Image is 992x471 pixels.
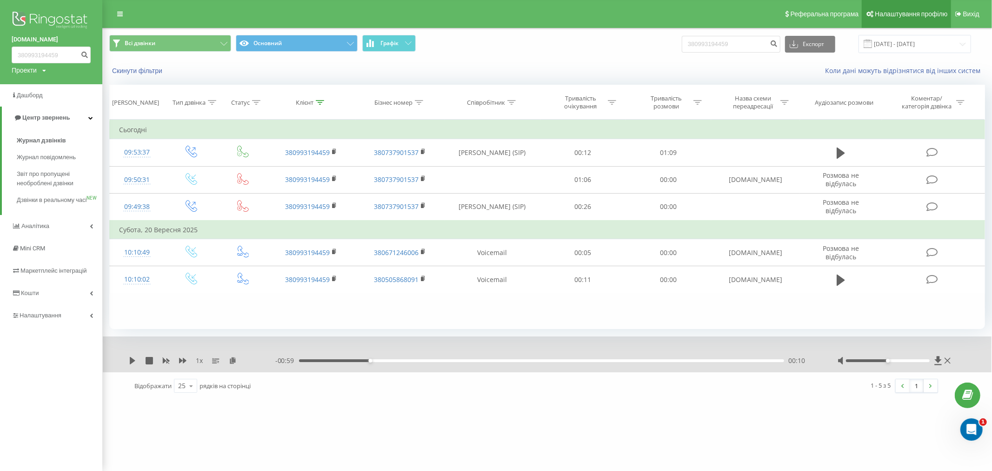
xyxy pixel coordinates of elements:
[823,198,859,215] span: Розмова не відбулась
[823,244,859,261] span: Розмова не відбулась
[12,9,91,33] img: Ringostat logo
[275,356,299,365] span: - 00:59
[823,171,859,188] span: Розмова не відбулась
[626,139,711,166] td: 01:09
[789,356,806,365] span: 00:10
[556,94,606,110] div: Тривалість очікування
[899,94,954,110] div: Коментар/категорія дзвінка
[285,275,330,284] a: 380993194459
[374,175,419,184] a: 380737901537
[374,202,419,211] a: 380737901537
[285,202,330,211] a: 380993194459
[791,10,859,18] span: Реферальна програма
[540,239,626,266] td: 00:05
[178,381,186,390] div: 25
[110,121,985,139] td: Сьогодні
[979,418,987,426] span: 1
[871,381,891,390] div: 1 - 5 з 5
[17,192,102,209] a: Дзвінки в реальному часіNEW
[380,40,399,47] span: Графік
[119,243,155,262] div: 10:10:49
[21,222,49,229] span: Аналiтика
[626,266,711,293] td: 00:00
[20,312,61,319] span: Налаштування
[374,275,419,284] a: 380505868091
[540,266,626,293] td: 00:11
[886,359,890,363] div: Accessibility label
[626,239,711,266] td: 00:00
[22,114,70,121] span: Центр звернень
[12,47,91,63] input: Пошук за номером
[374,148,419,157] a: 380737901537
[626,166,711,193] td: 00:00
[20,245,45,252] span: Mini CRM
[445,266,540,293] td: Voicemail
[626,193,711,221] td: 00:00
[963,10,979,18] span: Вихід
[285,175,330,184] a: 380993194459
[540,193,626,221] td: 00:26
[231,99,250,107] div: Статус
[641,94,691,110] div: Тривалість розмови
[711,239,800,266] td: [DOMAIN_NAME]
[728,94,778,110] div: Назва схеми переадресації
[960,418,983,441] iframe: Intercom live chat
[17,153,76,162] span: Журнал повідомлень
[17,132,102,149] a: Журнал дзвінків
[17,169,98,188] span: Звіт про пропущені необроблені дзвінки
[134,382,172,390] span: Відображати
[119,270,155,289] div: 10:10:02
[875,10,947,18] span: Налаштування профілю
[540,166,626,193] td: 01:06
[196,356,203,365] span: 1 x
[17,166,102,192] a: Звіт про пропущені необроблені дзвінки
[17,195,87,205] span: Дзвінки в реальному часі
[125,40,155,47] span: Всі дзвінки
[825,66,985,75] a: Коли дані можуть відрізнятися вiд інших систем
[200,382,251,390] span: рядків на сторінці
[362,35,416,52] button: Графік
[711,266,800,293] td: [DOMAIN_NAME]
[445,193,540,221] td: [PERSON_NAME] (SIP)
[17,136,66,145] span: Журнал дзвінків
[119,198,155,216] div: 09:49:38
[682,36,780,53] input: Пошук за номером
[17,92,43,99] span: Дашборд
[711,166,800,193] td: [DOMAIN_NAME]
[119,171,155,189] div: 09:50:31
[236,35,358,52] button: Основний
[20,267,87,274] span: Маркетплейс інтеграцій
[368,359,372,363] div: Accessibility label
[285,248,330,257] a: 380993194459
[374,248,419,257] a: 380671246006
[445,139,540,166] td: [PERSON_NAME] (SIP)
[540,139,626,166] td: 00:12
[110,221,985,239] td: Субота, 20 Вересня 2025
[17,149,102,166] a: Журнал повідомлень
[12,66,37,75] div: Проекти
[815,99,873,107] div: Аудіозапис розмови
[285,148,330,157] a: 380993194459
[112,99,159,107] div: [PERSON_NAME]
[173,99,206,107] div: Тип дзвінка
[296,99,313,107] div: Клієнт
[12,35,91,44] a: [DOMAIN_NAME]
[785,36,835,53] button: Експорт
[119,143,155,161] div: 09:53:37
[109,35,231,52] button: Всі дзвінки
[445,239,540,266] td: Voicemail
[21,289,39,296] span: Кошти
[374,99,413,107] div: Бізнес номер
[2,107,102,129] a: Центр звернень
[910,379,924,392] a: 1
[109,67,167,75] button: Скинути фільтри
[467,99,505,107] div: Співробітник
